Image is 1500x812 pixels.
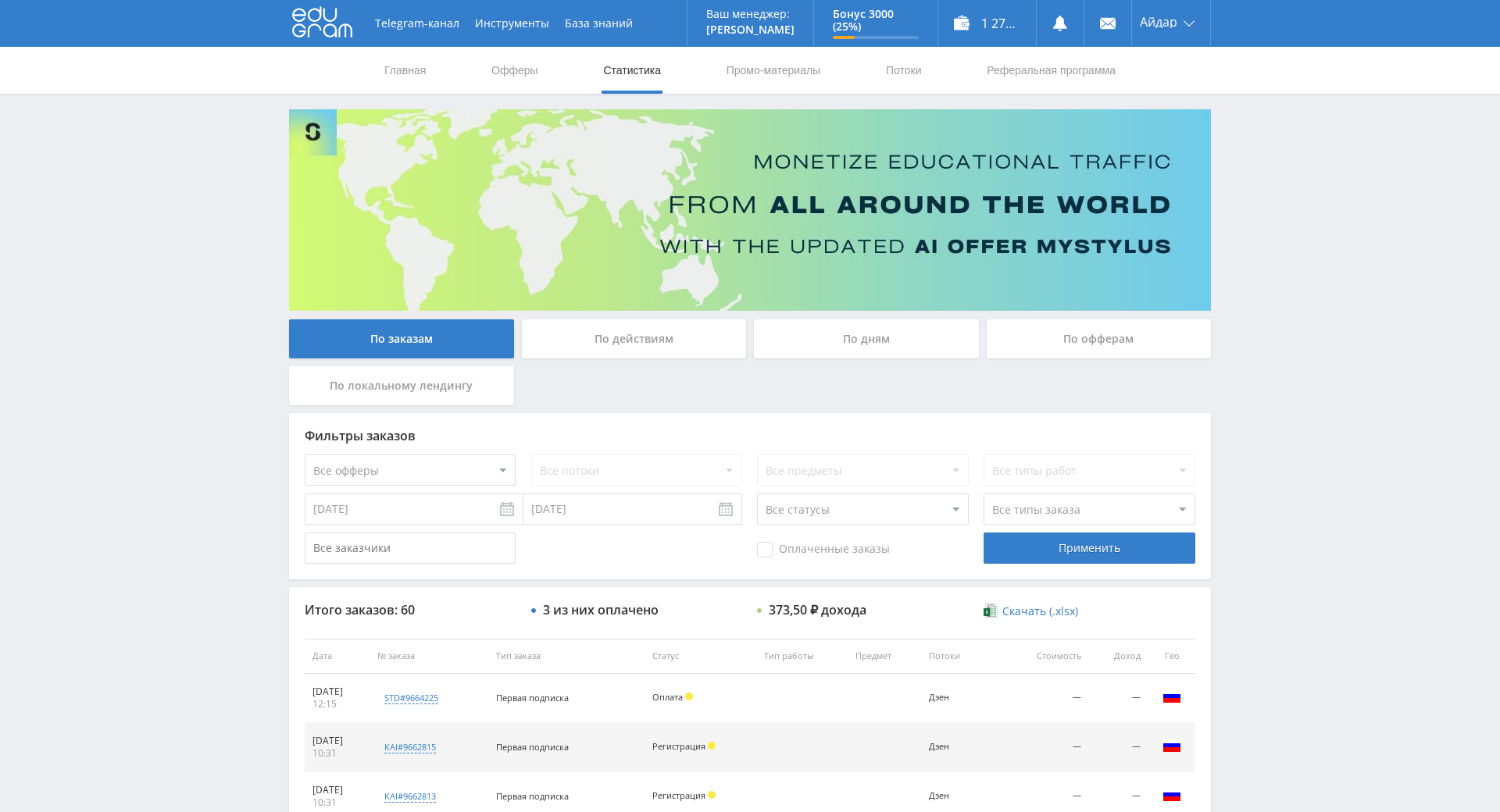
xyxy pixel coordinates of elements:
div: 10:31 [312,747,362,760]
a: Промо-материалы [725,47,822,94]
div: 373,50 ₽ дохода [769,603,866,617]
img: xlsx [984,603,997,618]
span: Скачать (.xlsx) [1002,605,1078,618]
img: rus.png [1162,736,1181,755]
div: kai#9662815 [384,741,436,753]
th: Статус [645,639,756,674]
span: Холд [685,693,693,700]
span: Регистрация [652,740,705,752]
a: Скачать (.xlsx) [984,604,1077,619]
th: № заказа [370,639,487,674]
div: По действиям [522,319,747,358]
th: Предмет [848,639,920,674]
p: [PERSON_NAME] [706,23,795,36]
td: — [1089,674,1148,723]
span: Оплата [652,691,683,703]
div: Применить [984,532,1195,564]
span: Первая подписка [496,692,569,703]
td: — [1004,674,1089,723]
span: Оплаченные заказы [757,542,890,557]
div: Дзен [929,791,996,801]
a: Главная [383,47,427,94]
div: [DATE] [312,686,362,698]
a: Потоки [884,47,923,94]
p: Бонус 3000 (25%) [833,8,919,33]
div: По дням [754,319,979,358]
div: По офферам [987,319,1212,358]
a: Статистика [602,47,662,94]
div: kai#9662813 [384,790,436,803]
div: По заказам [289,319,514,358]
th: Тип заказа [488,639,645,674]
img: rus.png [1162,785,1181,804]
img: Banner [289,109,1211,311]
div: 12:15 [312,698,362,710]
div: [DATE] [312,784,362,796]
div: [DATE] [312,735,362,747]
div: Дзен [929,693,996,703]
th: Гео [1148,639,1195,674]
th: Стоимость [1004,639,1089,674]
div: Фильтры заказов [305,429,1195,443]
span: Первая подписка [496,790,569,802]
th: Дата [305,639,370,674]
span: Айдар [1140,16,1177,28]
div: Дзен [929,742,996,752]
div: 3 из них оплачено [543,603,659,617]
th: Потоки [921,639,1004,674]
div: 10:31 [312,796,362,809]
span: Регистрация [652,789,705,801]
span: Первая подписка [496,741,569,753]
th: Тип работы [756,639,848,674]
a: Офферы [490,47,540,94]
p: Ваш менеджер: [706,8,795,20]
span: Холд [708,791,716,799]
div: std#9664225 [384,692,438,704]
div: По локальному лендингу [289,366,514,405]
div: Итого заказов: 60 [305,603,516,617]
img: rus.png [1162,687,1181,706]
th: Доход [1089,639,1148,674]
input: Все заказчики [305,532,516,564]
td: — [1004,723,1089,772]
td: — [1089,723,1148,772]
a: Реферальная программа [985,47,1117,94]
span: Холд [708,742,716,750]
